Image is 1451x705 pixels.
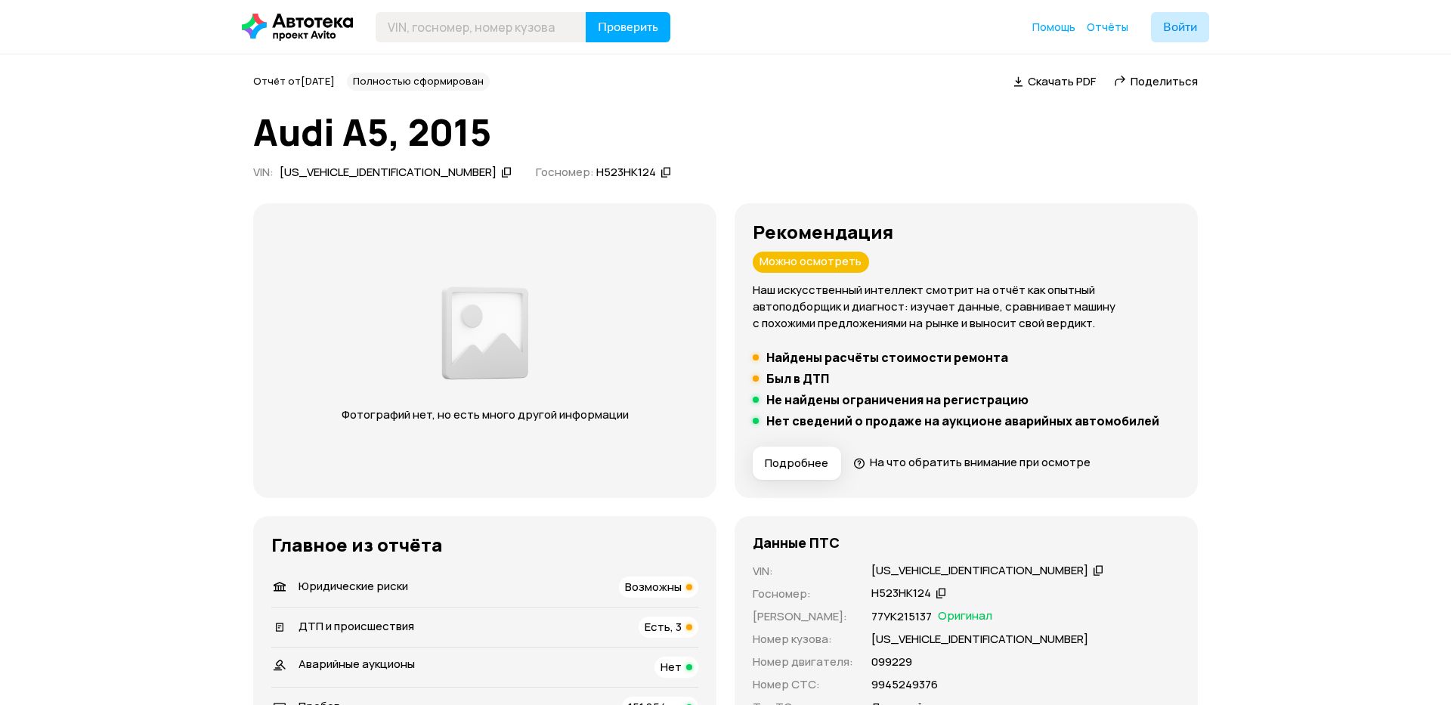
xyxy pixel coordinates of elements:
a: На что обратить внимание при осмотре [853,454,1091,470]
p: Госномер : [753,586,853,602]
p: [PERSON_NAME] : [753,608,853,625]
span: Есть, 3 [645,619,682,635]
h5: Не найдены ограничения на регистрацию [766,392,1029,407]
p: Номер кузова : [753,631,853,648]
h5: Найдены расчёты стоимости ремонта [766,350,1008,365]
p: Номер двигателя : [753,654,853,670]
button: Войти [1151,12,1209,42]
h3: Главное из отчёта [271,534,698,555]
span: Госномер: [536,164,594,180]
span: Нет [661,659,682,675]
p: 77УК215137 [871,608,932,625]
p: Фотографий нет, но есть много другой информации [326,407,643,423]
div: Можно осмотреть [753,252,869,273]
span: ДТП и происшествия [299,618,414,634]
span: Войти [1163,21,1197,33]
div: [US_VEHICLE_IDENTIFICATION_NUMBER] [871,563,1088,579]
h1: Audi A5, 2015 [253,112,1198,153]
span: Юридические риски [299,578,408,594]
p: 9945249376 [871,676,938,693]
div: Н523НК124 [596,165,656,181]
div: [US_VEHICLE_IDENTIFICATION_NUMBER] [280,165,497,181]
span: Оригинал [938,608,992,625]
h5: Был в ДТП [766,371,829,386]
p: 099229 [871,654,912,670]
div: Полностью сформирован [347,73,490,91]
span: На что обратить внимание при осмотре [870,454,1091,470]
h3: Рекомендация [753,221,1180,243]
button: Подробнее [753,447,841,480]
span: Помощь [1032,20,1075,34]
span: Аварийные аукционы [299,656,415,672]
a: Помощь [1032,20,1075,35]
button: Проверить [586,12,670,42]
span: Подробнее [765,456,828,471]
p: Номер СТС : [753,676,853,693]
p: VIN : [753,563,853,580]
div: Н523НК124 [871,586,931,601]
img: d89e54fb62fcf1f0.png [438,278,533,388]
span: Отчёт от [DATE] [253,74,335,88]
h5: Нет сведений о продаже на аукционе аварийных автомобилей [766,413,1159,428]
span: Проверить [598,21,658,33]
span: Отчёты [1087,20,1128,34]
p: Наш искусственный интеллект смотрит на отчёт как опытный автоподборщик и диагност: изучает данные... [753,282,1180,332]
h4: Данные ПТС [753,534,840,551]
p: [US_VEHICLE_IDENTIFICATION_NUMBER] [871,631,1088,648]
a: Отчёты [1087,20,1128,35]
span: Скачать PDF [1028,73,1096,89]
a: Скачать PDF [1013,73,1096,89]
a: Поделиться [1114,73,1198,89]
span: VIN : [253,164,274,180]
span: Поделиться [1131,73,1198,89]
input: VIN, госномер, номер кузова [376,12,586,42]
span: Возможны [625,579,682,595]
